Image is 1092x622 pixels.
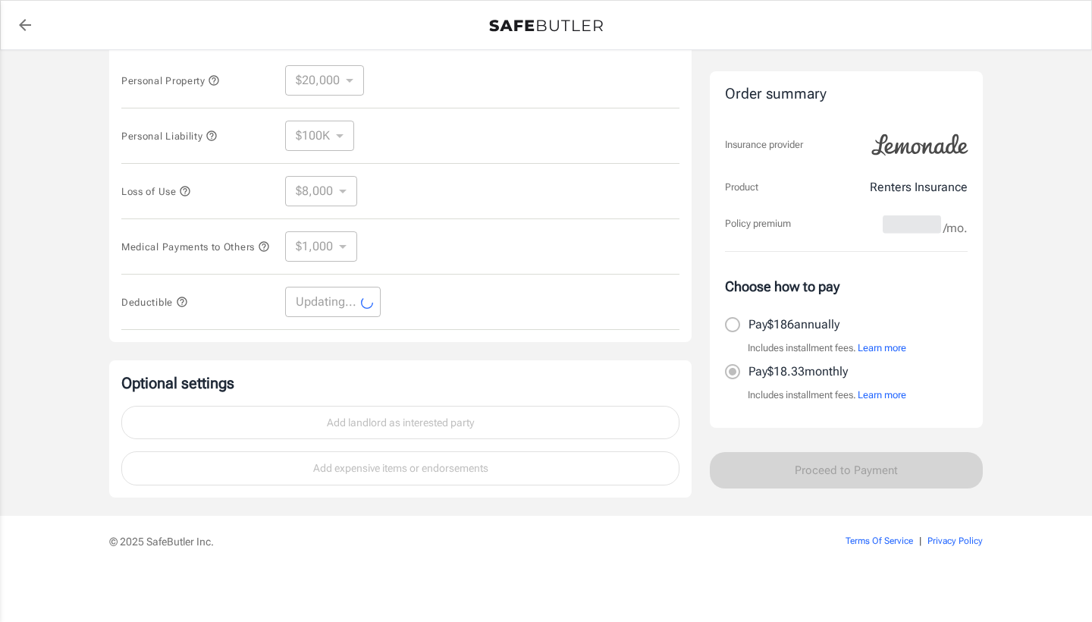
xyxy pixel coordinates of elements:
[725,216,791,231] p: Policy premium
[748,388,906,403] p: Includes installment fees.
[858,341,906,356] button: Learn more
[748,341,906,356] p: Includes installment fees.
[943,218,968,239] span: /mo.
[121,127,218,145] button: Personal Liability
[919,536,921,546] span: |
[121,293,188,311] button: Deductible
[725,276,968,297] p: Choose how to pay
[109,534,760,549] p: © 2025 SafeButler Inc.
[748,363,848,381] p: Pay $18.33 monthly
[121,75,220,86] span: Personal Property
[725,180,758,195] p: Product
[121,186,191,197] span: Loss of Use
[121,182,191,200] button: Loss of Use
[748,316,839,334] p: Pay $186 annually
[927,536,983,546] a: Privacy Policy
[121,71,220,90] button: Personal Property
[863,124,977,166] img: Lemonade
[858,388,906,403] button: Learn more
[10,10,40,40] a: back to quotes
[121,130,218,142] span: Personal Liability
[121,297,188,308] span: Deductible
[725,83,968,105] div: Order summary
[121,237,270,256] button: Medical Payments to Others
[870,178,968,196] p: Renters Insurance
[489,20,603,32] img: Back to quotes
[725,137,803,152] p: Insurance provider
[846,536,913,546] a: Terms Of Service
[121,372,679,394] p: Optional settings
[121,241,270,253] span: Medical Payments to Others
